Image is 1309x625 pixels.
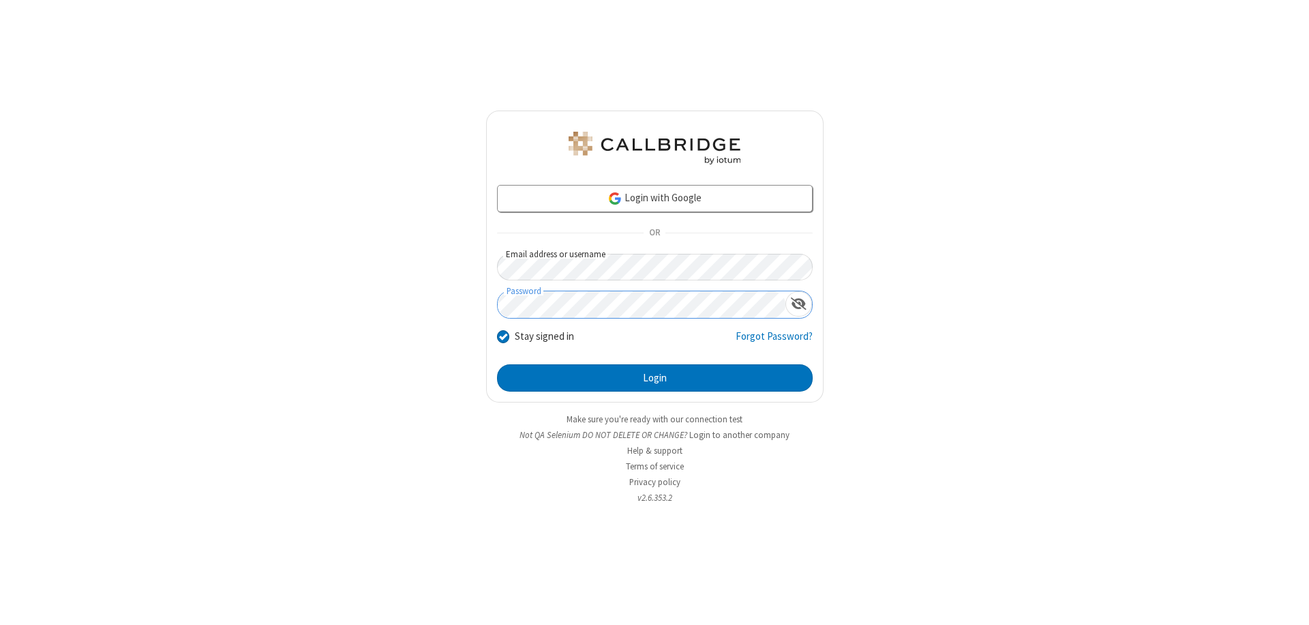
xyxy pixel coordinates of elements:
li: Not QA Selenium DO NOT DELETE OR CHANGE? [486,428,824,441]
input: Password [498,291,785,318]
a: Terms of service [626,461,684,472]
button: Login [497,364,813,392]
label: Stay signed in [515,329,574,345]
button: Login to another company [689,428,789,441]
img: QA Selenium DO NOT DELETE OR CHANGE [566,132,743,164]
span: OR [644,224,665,243]
input: Email address or username [497,254,813,280]
a: Privacy policy [629,476,680,488]
img: google-icon.png [607,191,622,206]
a: Login with Google [497,185,813,212]
div: Show password [785,291,812,317]
a: Help & support [627,445,682,456]
a: Forgot Password? [736,329,813,355]
li: v2.6.353.2 [486,491,824,504]
a: Make sure you're ready with our connection test [567,413,742,425]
